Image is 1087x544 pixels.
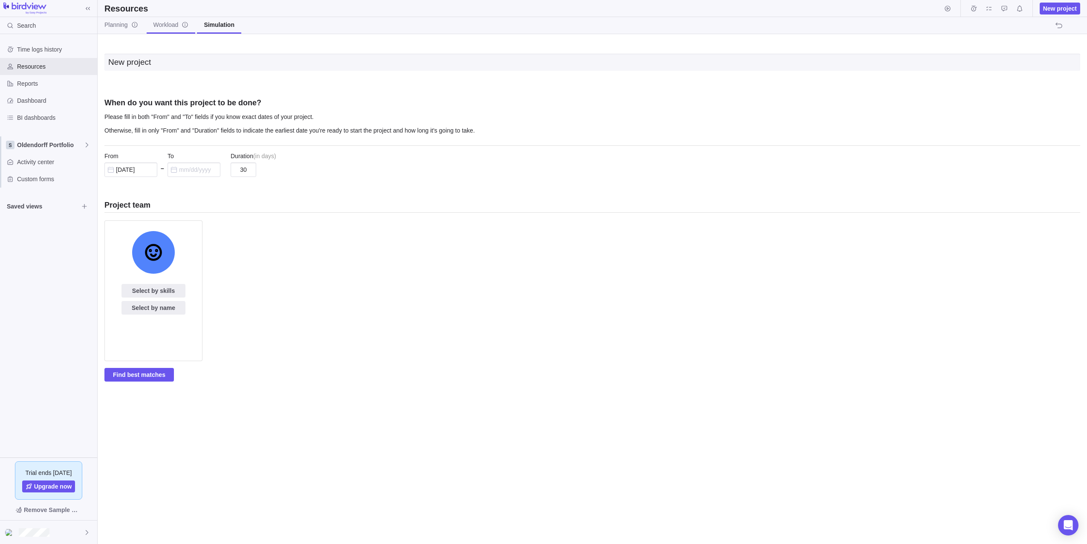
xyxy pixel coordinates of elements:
[104,3,148,14] h2: Resources
[5,529,15,536] img: Show
[231,152,253,160] span: Duration
[7,202,78,211] span: Saved views
[34,482,72,491] span: Upgrade now
[17,113,94,122] span: BI dashboards
[113,370,165,380] span: Find best matches
[1014,3,1026,14] span: Notifications
[121,284,185,298] span: Select by skills
[253,152,255,160] span: (
[1014,6,1026,13] a: Notifications
[147,17,196,34] a: Workloadinfo-description
[5,527,15,538] div: Tom Plagge
[132,286,175,296] span: Select by skills
[182,21,188,28] svg: info-description
[17,96,94,105] span: Dashboard
[98,17,145,34] a: Planninginfo-description
[17,79,94,88] span: Reports
[7,503,90,517] span: Remove Sample Data
[153,20,189,29] span: Workload
[121,301,185,315] span: Select by name
[1043,4,1077,13] span: New project
[1058,515,1078,535] div: Open Intercom Messenger
[104,368,174,382] span: Find best matches
[274,152,276,160] span: )
[1053,20,1065,32] span: The action will be undone: editing the dependency
[131,21,138,28] svg: info-description
[168,152,174,160] span: To
[104,126,1080,139] p: Otherwise, fill in only "From" and "Duration" fields to indicate the earliest date you're ready t...
[968,6,980,13] a: Time logs
[17,175,94,183] span: Custom forms
[104,98,1080,112] h3: When do you want this project to be done?
[1040,3,1080,14] span: New project
[78,200,90,212] span: Browse views
[204,20,234,29] span: Simulation
[998,3,1010,14] span: Approval requests
[231,162,256,177] input: 0
[104,162,157,177] input: mm/dd/yyyy
[22,480,75,492] a: Upgrade now
[983,6,995,13] a: My assignments
[17,141,84,149] span: Oldendorff Portfolio
[24,505,82,515] span: Remove Sample Data
[983,3,995,14] span: My assignments
[968,3,980,14] span: Time logs
[942,3,954,14] span: Start timer
[104,20,138,29] span: Planning
[104,112,1080,126] p: Please fill in both "From" and "To" fields if you know exact dates of your project.
[197,17,241,34] a: Simulation
[3,3,46,14] img: logo
[132,303,175,313] span: Select by name
[17,45,94,54] span: Time logs history
[255,152,274,160] span: in days
[161,164,164,177] span: –
[168,162,220,177] input: mm/dd/yyyy
[17,62,94,71] span: Resources
[17,21,36,30] span: Search
[17,158,94,166] span: Activity center
[998,6,1010,13] a: Approval requests
[104,200,1080,210] h3: Project team
[26,469,72,477] span: Trial ends [DATE]
[104,152,119,160] span: From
